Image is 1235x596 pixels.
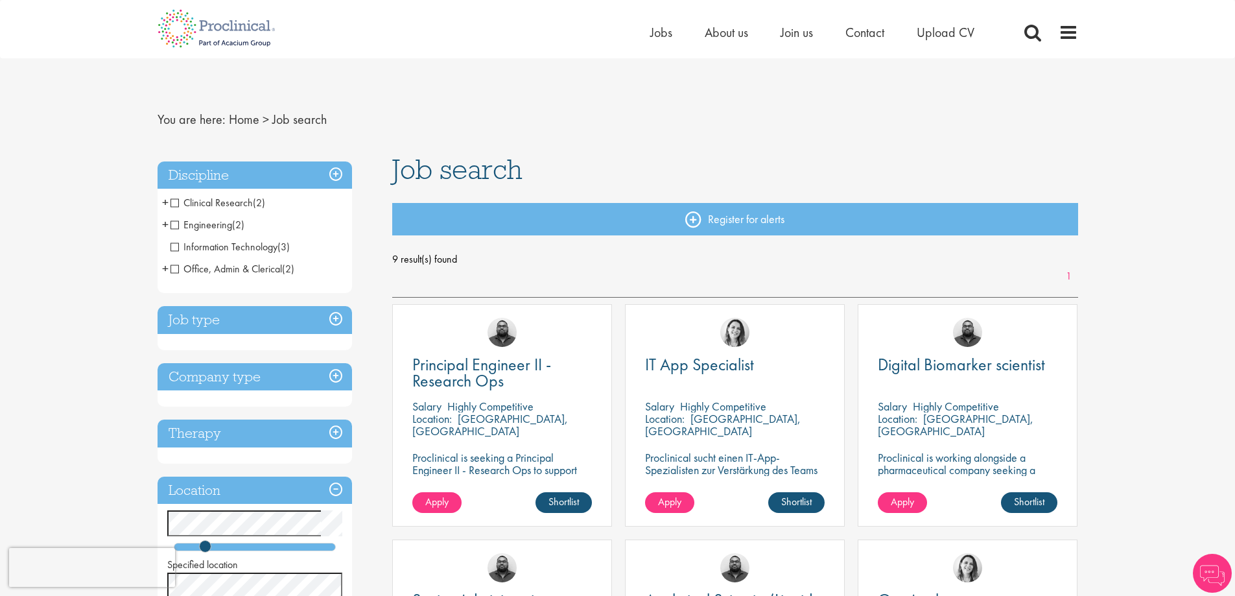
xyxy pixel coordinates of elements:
span: (2) [253,196,265,209]
span: Salary [645,399,674,414]
img: Ashley Bennett [488,318,517,347]
img: Ashley Bennett [953,318,982,347]
a: Apply [412,492,462,513]
span: Engineering [171,218,244,232]
span: + [162,215,169,234]
span: Location: [645,411,685,426]
span: Specified location [167,558,238,571]
a: Contact [845,24,884,41]
span: Apply [658,495,681,508]
span: Salary [412,399,441,414]
span: Apply [891,495,914,508]
img: Nur Ergiydiren [720,318,749,347]
span: Engineering [171,218,232,232]
p: [GEOGRAPHIC_DATA], [GEOGRAPHIC_DATA] [878,411,1033,438]
span: IT App Specialist [645,353,754,375]
p: Proclinical is seeking a Principal Engineer II - Research Ops to support external engineering pro... [412,451,592,513]
img: Ashley Bennett [720,553,749,582]
p: [GEOGRAPHIC_DATA], [GEOGRAPHIC_DATA] [412,411,568,438]
p: Highly Competitive [913,399,999,414]
h3: Job type [158,306,352,334]
span: Clinical Research [171,196,265,209]
a: Register for alerts [392,203,1078,235]
img: Nur Ergiydiren [953,553,982,582]
a: Apply [645,492,694,513]
p: Proclinical is working alongside a pharmaceutical company seeking a Digital Biomarker Scientist t... [878,451,1057,513]
p: Highly Competitive [680,399,766,414]
span: (2) [282,262,294,276]
span: (3) [277,240,290,254]
a: IT App Specialist [645,357,825,373]
h3: Company type [158,363,352,391]
span: Apply [425,495,449,508]
span: > [263,111,269,128]
a: Digital Biomarker scientist [878,357,1057,373]
a: Shortlist [1001,492,1057,513]
a: Principal Engineer II - Research Ops [412,357,592,389]
a: Jobs [650,24,672,41]
span: Information Technology [171,240,290,254]
a: Shortlist [535,492,592,513]
span: Salary [878,399,907,414]
span: 9 result(s) found [392,250,1078,269]
a: breadcrumb link [229,111,259,128]
a: Apply [878,492,927,513]
span: You are here: [158,111,226,128]
span: Principal Engineer II - Research Ops [412,353,551,392]
span: Information Technology [171,240,277,254]
p: [GEOGRAPHIC_DATA], [GEOGRAPHIC_DATA] [645,411,801,438]
span: + [162,193,169,212]
p: Proclinical sucht einen IT-App-Spezialisten zur Verstärkung des Teams unseres Kunden in der [GEOG... [645,451,825,501]
img: Chatbot [1193,554,1232,593]
span: Job search [392,152,523,187]
h3: Discipline [158,161,352,189]
a: 1 [1059,269,1078,284]
span: Location: [878,411,917,426]
iframe: reCAPTCHA [9,548,175,587]
span: Office, Admin & Clerical [171,262,294,276]
span: (2) [232,218,244,232]
span: Digital Biomarker scientist [878,353,1045,375]
a: About us [705,24,748,41]
img: Ashley Bennett [488,553,517,582]
span: Clinical Research [171,196,253,209]
p: Highly Competitive [447,399,534,414]
h3: Therapy [158,420,352,447]
h3: Location [158,477,352,505]
span: + [162,259,169,278]
span: Job search [272,111,327,128]
a: Upload CV [917,24,974,41]
a: Join us [781,24,813,41]
span: Location: [412,411,452,426]
a: Shortlist [768,492,825,513]
span: Office, Admin & Clerical [171,262,282,276]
